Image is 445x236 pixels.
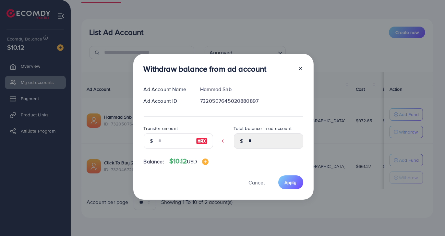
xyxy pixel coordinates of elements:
[144,158,164,165] span: Balance:
[249,179,265,186] span: Cancel
[187,158,197,165] span: USD
[144,125,178,132] label: Transfer amount
[417,207,440,231] iframe: Chat
[234,125,292,132] label: Total balance in ad account
[195,86,308,93] div: Hammad Shb
[195,97,308,105] div: 7320507645020880897
[138,86,195,93] div: Ad Account Name
[144,64,267,74] h3: Withdraw balance from ad account
[285,179,297,186] span: Apply
[202,159,209,165] img: image
[278,175,303,189] button: Apply
[196,137,208,145] img: image
[241,175,273,189] button: Cancel
[138,97,195,105] div: Ad Account ID
[169,157,209,165] h4: $10.12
